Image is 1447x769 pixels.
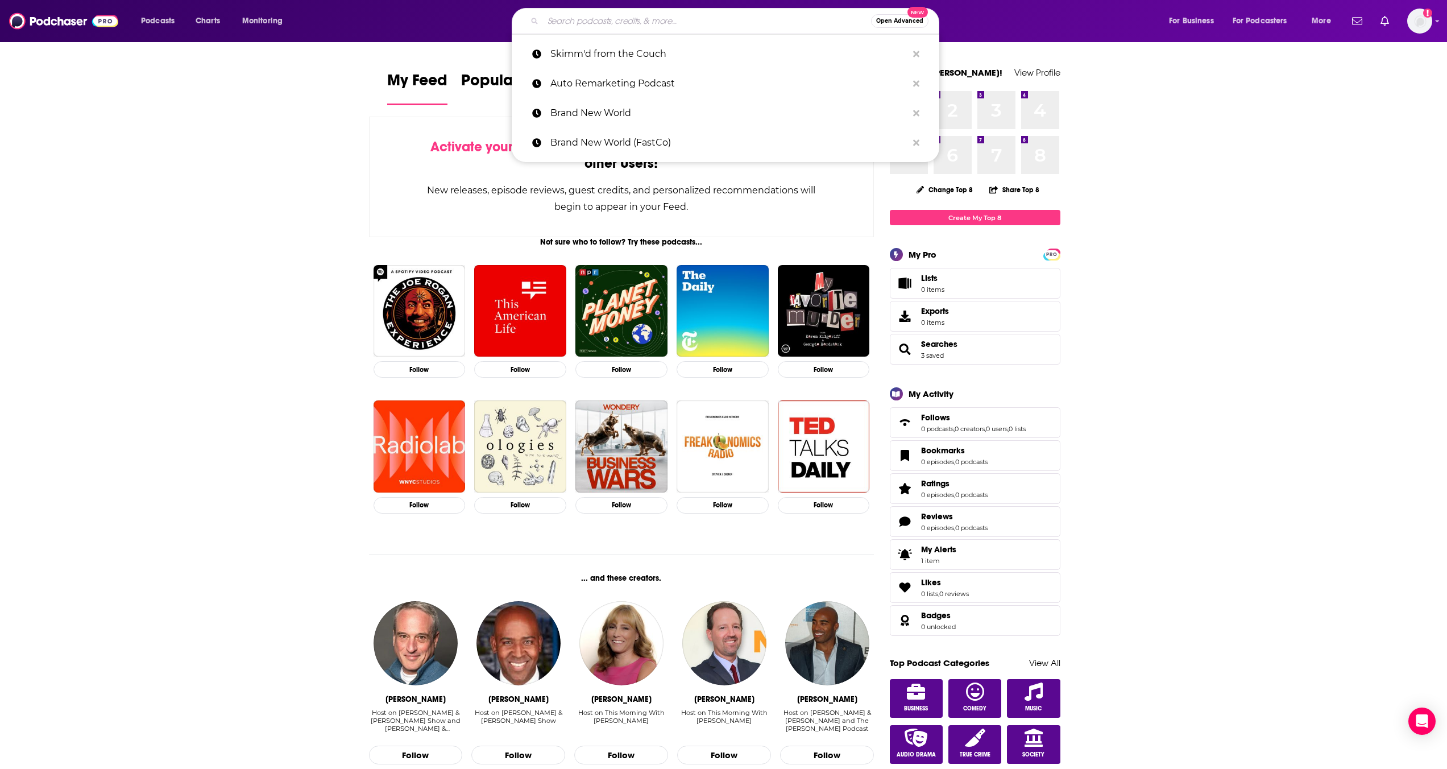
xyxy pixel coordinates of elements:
[890,268,1060,299] a: Lists
[948,679,1002,718] a: Comedy
[677,400,769,493] a: Freakonomics Radio
[474,400,566,493] img: Ologies with Alie Ward
[921,273,938,283] span: Lists
[1007,425,1009,433] span: ,
[785,601,869,685] a: Tiki Barber
[512,98,939,128] a: Brand New World
[921,610,951,621] span: Badges
[890,605,1060,636] span: Badges
[955,524,988,532] a: 0 podcasts
[369,573,874,583] div: ... and these creators.
[694,694,754,704] div: Gordon Deal
[921,445,965,456] span: Bookmarks
[909,249,936,260] div: My Pro
[890,334,1060,365] span: Searches
[474,361,566,378] button: Follow
[921,352,944,359] a: 3 saved
[575,265,667,357] a: Planet Money
[938,590,939,598] span: ,
[579,601,664,685] img: Jennifer Kushinka
[677,265,769,357] img: The Daily
[797,694,857,704] div: Tiki Barber
[910,183,980,197] button: Change Top 8
[1161,12,1228,30] button: open menu
[682,601,766,685] img: Gordon Deal
[780,746,874,765] button: Follow
[1007,679,1060,718] a: Music
[778,497,870,514] button: Follow
[1304,12,1345,30] button: open menu
[1233,13,1287,29] span: For Podcasters
[677,361,769,378] button: Follow
[921,557,956,565] span: 1 item
[369,709,463,733] div: Host on [PERSON_NAME] & [PERSON_NAME] Show and [PERSON_NAME] & [PERSON_NAME] Show
[897,751,936,758] span: Audio Drama
[461,71,558,105] a: Popular Feed
[575,400,667,493] img: Business Wars
[921,511,988,522] a: Reviews
[921,478,950,489] span: Ratings
[574,709,668,725] div: Host on This Morning With [PERSON_NAME]
[778,265,870,357] a: My Favorite Murder with Karen Kilgariff and Georgia Hardstark
[387,71,447,105] a: My Feed
[921,319,949,326] span: 0 items
[953,425,955,433] span: ,
[234,12,297,30] button: open menu
[921,491,954,499] a: 0 episodes
[778,400,870,493] img: TED Talks Daily
[921,445,988,456] a: Bookmarks
[921,478,988,489] a: Ratings
[374,497,466,514] button: Follow
[778,361,870,378] button: Follow
[780,709,874,733] div: Host on [PERSON_NAME] & [PERSON_NAME] and The [PERSON_NAME] Podcast
[894,547,917,563] span: My Alerts
[9,10,118,32] img: Podchaser - Follow, Share and Rate Podcasts
[921,412,1026,423] a: Follows
[890,725,943,764] a: Audio Drama
[369,746,463,765] button: Follow
[1408,708,1436,735] div: Open Intercom Messenger
[909,388,953,399] div: My Activity
[921,306,949,316] span: Exports
[591,694,652,704] div: Jennifer Kushinka
[677,709,771,725] div: Host on This Morning With [PERSON_NAME]
[1045,250,1059,259] span: PRO
[921,544,956,555] span: My Alerts
[461,71,558,97] span: Popular Feed
[550,39,907,69] p: Skimm'd from the Couch
[954,458,955,466] span: ,
[1014,67,1060,78] a: View Profile
[894,415,917,431] a: Follows
[1029,658,1060,668] a: View All
[894,514,917,530] a: Reviews
[426,139,817,172] div: by following Podcasts, Creators, Lists, and other Users!
[890,210,1060,225] a: Create My Top 8
[894,613,917,629] a: Badges
[954,524,955,532] span: ,
[890,473,1060,504] span: Ratings
[1348,11,1367,31] a: Show notifications dropdown
[921,412,950,423] span: Follows
[894,580,917,596] a: Likes
[894,448,917,464] a: Bookmarks
[385,694,446,704] div: Dan Bernstein
[471,709,565,733] div: Host on Rahimi & Harris Show
[471,709,565,725] div: Host on [PERSON_NAME] & [PERSON_NAME] Show
[369,709,463,733] div: Host on Rahimi & Harris Show and Rahimi & Harris Show
[430,138,547,155] span: Activate your Feed
[948,725,1002,764] a: True Crime
[474,497,566,514] button: Follow
[921,590,938,598] a: 0 lists
[921,425,953,433] a: 0 podcasts
[894,341,917,357] a: Searches
[512,128,939,158] a: Brand New World (FastCo)
[387,71,447,97] span: My Feed
[677,497,769,514] button: Follow
[921,339,957,349] a: Searches
[921,577,969,588] a: Likes
[196,13,220,29] span: Charts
